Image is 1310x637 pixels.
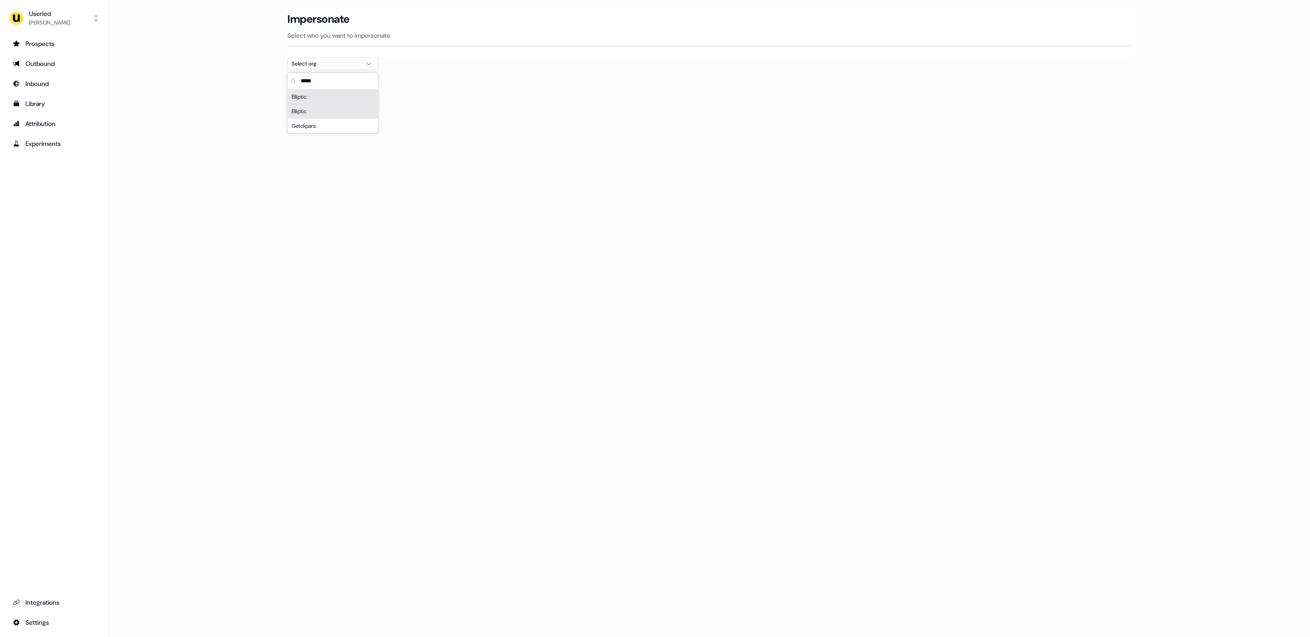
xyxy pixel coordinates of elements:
div: Attribution [13,119,96,128]
a: Go to Inbound [7,76,101,91]
a: Go to attribution [7,116,101,131]
div: Outbound [13,59,96,68]
div: Inbound [13,79,96,88]
a: Go to integrations [7,615,101,630]
button: Userled[PERSON_NAME] [7,7,101,29]
div: Integrations [13,598,96,607]
button: Select org [287,57,378,70]
h3: Impersonate [287,12,350,26]
div: Settings [13,618,96,627]
div: Suggestions [288,90,378,133]
div: [PERSON_NAME] [29,18,70,27]
a: Go to templates [7,96,101,111]
div: Experiments [13,139,96,148]
a: Go to prospects [7,36,101,51]
a: Go to experiments [7,136,101,151]
div: Select org [292,59,360,68]
div: Prospects [13,39,96,48]
div: Userled [29,9,70,18]
div: Getclipara [288,119,378,133]
div: Library [13,99,96,108]
a: Go to outbound experience [7,56,101,71]
p: Select who you want to impersonate [287,31,1132,40]
div: Elliptic [288,104,378,119]
a: Go to integrations [7,595,101,610]
div: Elliptic [288,90,378,104]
